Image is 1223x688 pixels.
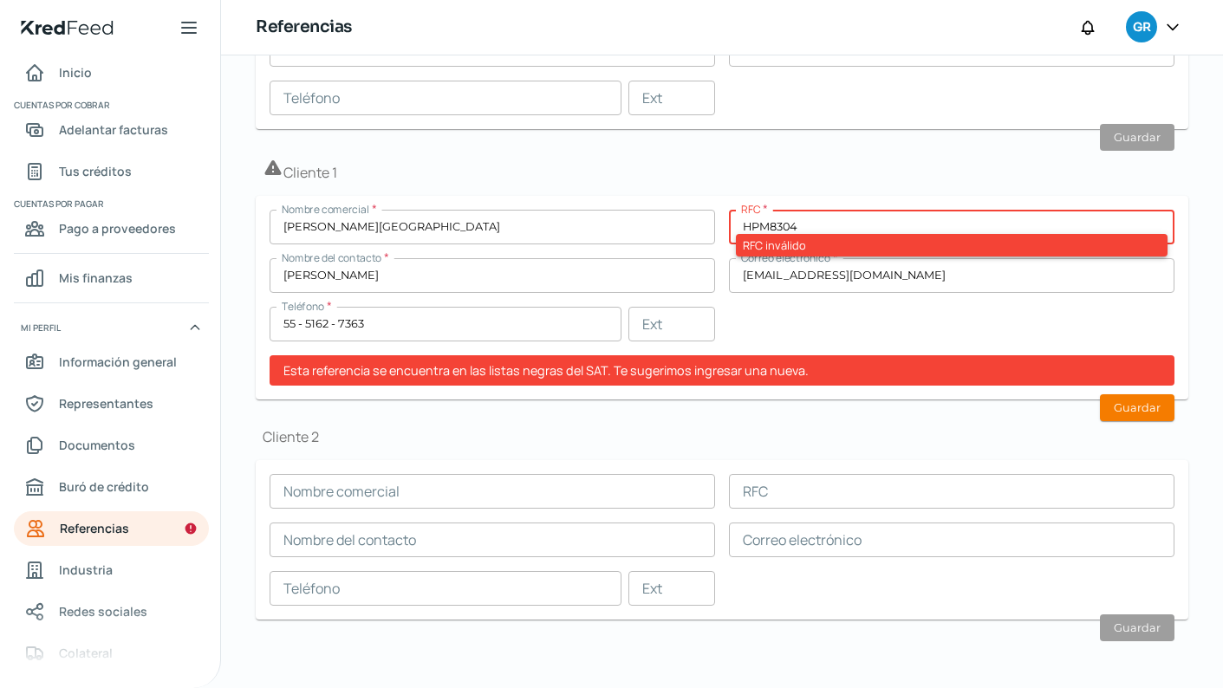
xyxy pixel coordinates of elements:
button: Guardar [1100,394,1174,421]
div: RFC inválido [736,234,1168,256]
a: Representantes [14,386,209,421]
span: Representantes [59,393,153,414]
span: GR [1133,17,1150,38]
span: Cuentas por pagar [14,196,206,211]
span: Redes sociales [59,600,147,622]
span: RFC [741,202,760,217]
a: Pago a proveedores [14,211,209,246]
a: Referencias [14,511,209,546]
i: warning [263,157,283,178]
span: Teléfono [282,299,324,314]
a: Información general [14,345,209,380]
span: Información general [59,351,177,373]
span: Cuentas por cobrar [14,97,206,113]
span: Referencias [60,517,129,539]
span: Adelantar facturas [59,119,168,140]
button: Guardar [1100,124,1174,151]
button: Guardar [1100,614,1174,641]
div: Esta referencia se encuentra en las listas negras del SAT. Te sugerimos ingresar una nueva. [270,355,1174,386]
h1: Referencias [256,15,352,40]
span: Buró de crédito [59,476,149,497]
span: Nombre comercial [282,202,369,217]
span: Documentos [59,434,135,456]
a: Colateral [14,636,209,671]
span: Industria [59,559,113,581]
span: Tus créditos [59,160,132,182]
a: Buró de crédito [14,470,209,504]
span: Pago a proveedores [59,217,176,239]
a: Redes sociales [14,594,209,629]
h1: Cliente 1 [256,157,1188,182]
a: Mis finanzas [14,261,209,295]
span: Colateral [59,642,113,664]
a: Documentos [14,428,209,463]
span: Inicio [59,62,92,83]
span: Mi perfil [21,320,61,335]
span: Mis finanzas [59,267,133,289]
a: Tus créditos [14,154,209,189]
a: Adelantar facturas [14,113,209,147]
h1: Cliente 2 [256,427,1188,446]
a: Inicio [14,55,209,90]
span: Nombre del contacto [282,250,381,265]
a: Industria [14,553,209,587]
